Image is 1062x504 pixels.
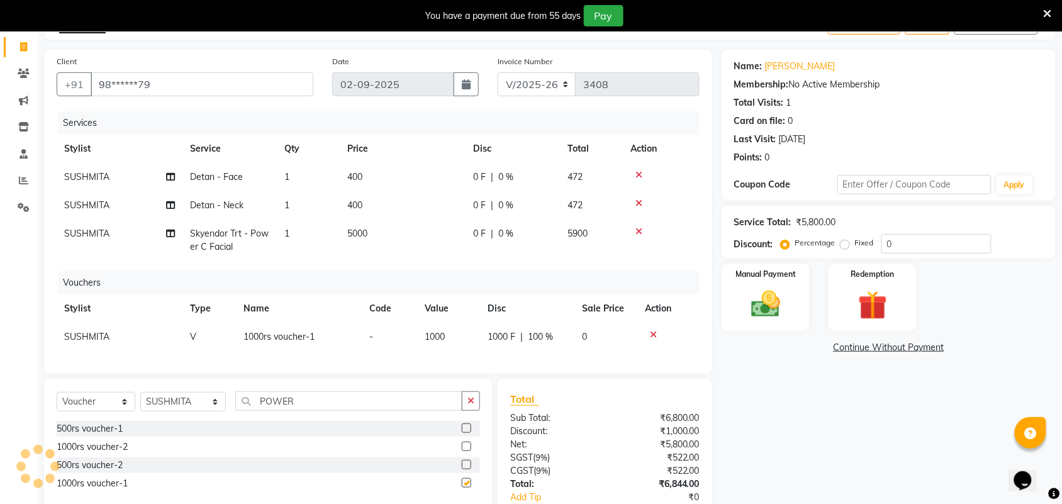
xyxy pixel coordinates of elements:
[536,466,548,476] span: 9%
[57,135,182,163] th: Stylist
[510,465,534,476] span: CGST
[855,237,874,249] label: Fixed
[605,412,709,425] div: ₹6,800.00
[765,151,770,164] div: 0
[190,171,243,182] span: Detan - Face
[622,491,709,504] div: ₹0
[235,391,462,411] input: Search
[605,451,709,464] div: ₹522.00
[560,135,623,163] th: Total
[795,237,836,249] label: Percentage
[64,228,109,239] span: SUSHMITA
[284,171,289,182] span: 1
[582,331,587,342] span: 0
[362,294,417,323] th: Code
[734,60,763,73] div: Name:
[473,227,486,240] span: 0 F
[480,294,574,323] th: Disc
[498,227,513,240] span: 0 %
[501,438,605,451] div: Net:
[734,96,784,109] div: Total Visits:
[417,294,480,323] th: Value
[734,78,789,91] div: Membership:
[277,135,340,163] th: Qty
[510,452,533,463] span: SGST
[567,228,588,239] span: 5900
[57,56,77,67] label: Client
[520,330,523,344] span: |
[734,78,1043,91] div: No Active Membership
[466,135,560,163] th: Disc
[567,199,583,211] span: 472
[605,438,709,451] div: ₹5,800.00
[425,331,445,342] span: 1000
[347,171,362,182] span: 400
[724,341,1053,354] a: Continue Without Payment
[284,199,289,211] span: 1
[779,133,806,146] div: [DATE]
[473,171,486,184] span: 0 F
[501,478,605,491] div: Total:
[182,135,277,163] th: Service
[528,330,553,344] span: 100 %
[498,199,513,212] span: 0 %
[190,199,243,211] span: Detan - Neck
[734,115,786,128] div: Card on file:
[488,330,515,344] span: 1000 F
[64,171,109,182] span: SUSHMITA
[605,478,709,491] div: ₹6,844.00
[190,228,269,252] span: Skyendor Trt - Power C Facial
[605,425,709,438] div: ₹1,000.00
[849,288,897,323] img: _gift.svg
[340,135,466,163] th: Price
[501,491,622,504] a: Add Tip
[491,171,493,184] span: |
[182,294,236,323] th: Type
[57,72,92,96] button: +91
[284,228,289,239] span: 1
[734,178,837,191] div: Coupon Code
[57,294,182,323] th: Stylist
[796,216,836,229] div: ₹5,800.00
[64,331,109,342] span: SUSHMITA
[574,294,637,323] th: Sale Price
[58,271,709,294] div: Vouchers
[567,171,583,182] span: 472
[734,133,776,146] div: Last Visit:
[501,451,605,464] div: ( )
[491,199,493,212] span: |
[734,238,773,251] div: Discount:
[347,199,362,211] span: 400
[788,115,793,128] div: 0
[851,269,895,280] label: Redemption
[243,331,315,342] span: 1000rs voucher-1
[734,216,791,229] div: Service Total:
[498,171,513,184] span: 0 %
[605,464,709,478] div: ₹522.00
[501,464,605,478] div: ( )
[491,227,493,240] span: |
[332,56,349,67] label: Date
[57,422,123,435] div: 500rs voucher-1
[58,111,709,135] div: Services
[623,135,700,163] th: Action
[182,323,236,351] td: V
[1009,454,1049,491] iframe: chat widget
[535,452,547,462] span: 9%
[837,175,992,194] input: Enter Offer / Coupon Code
[57,440,128,454] div: 1000rs voucher-2
[473,199,486,212] span: 0 F
[501,412,605,425] div: Sub Total:
[57,459,123,472] div: 500rs voucher-2
[765,60,836,73] a: [PERSON_NAME]
[501,425,605,438] div: Discount:
[347,228,367,239] span: 5000
[236,294,362,323] th: Name
[369,331,373,342] span: -
[742,288,790,321] img: _cash.svg
[498,56,552,67] label: Invoice Number
[426,9,581,23] div: You have a payment due from 55 days
[637,294,700,323] th: Action
[786,96,791,109] div: 1
[91,72,313,96] input: Search by Name/Mobile/Email/Code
